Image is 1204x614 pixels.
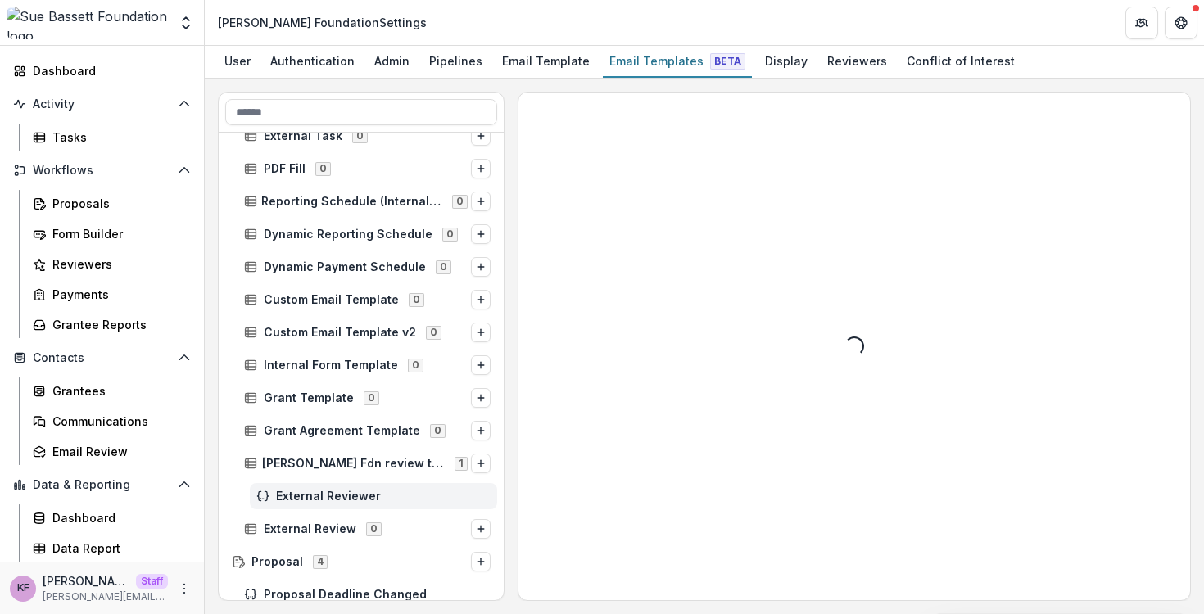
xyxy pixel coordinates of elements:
div: Dynamic Reporting Schedule0Options [238,221,497,247]
span: 0 [442,228,458,241]
div: Conflict of Interest [900,49,1021,73]
span: Dynamic Reporting Schedule [264,228,432,242]
button: Open entity switcher [174,7,197,39]
div: Payments [52,286,184,303]
span: External Reviewer [276,490,491,503]
div: Email Template [496,49,596,73]
a: Dashboard [26,504,197,531]
div: Reporting Schedule (Internal / External)0Options [238,188,497,214]
span: Workflows [33,164,171,178]
nav: breadcrumb [211,11,433,34]
div: External Task0Options [238,123,497,149]
button: More [174,579,194,598]
div: Custom Email Template v20Options [238,319,497,345]
a: Email Review [26,438,197,465]
a: Reviewers [26,251,197,278]
a: Form Builder [26,220,197,247]
span: 0 [315,162,331,175]
button: Open Activity [7,91,197,117]
a: Reviewers [821,46,894,78]
button: Options [471,454,491,473]
button: Options [471,519,491,539]
span: Dynamic Payment Schedule [264,260,426,274]
div: PDF Fill0Options [238,156,497,182]
span: 0 [409,293,424,306]
p: Staff [136,574,168,589]
span: 0 [366,522,382,535]
div: [PERSON_NAME] Fdn review template1Options [238,450,497,476]
span: 0 [408,359,423,372]
div: Grantee Reports [52,316,184,333]
div: Pipelines [423,49,489,73]
button: Options [471,388,491,408]
div: Email Templates [603,49,752,73]
div: Form Builder [52,225,184,242]
div: User [218,49,257,73]
div: Email Review [52,443,184,460]
div: Admin [368,49,416,73]
span: Contacts [33,351,171,365]
span: Custom Email Template [264,293,399,307]
span: 4 [313,555,328,568]
a: Communications [26,408,197,435]
div: Dashboard [52,509,184,526]
span: 0 [352,129,368,142]
div: Proposal4Options [225,549,497,575]
a: Dashboard [7,57,197,84]
span: Proposal Deadline Changed [264,588,491,602]
span: 0 [436,260,451,273]
button: Open Workflows [7,157,197,183]
a: Authentication [264,46,361,78]
button: Options [471,552,491,571]
div: Tasks [52,129,184,146]
a: Grantee Reports [26,311,197,338]
button: Options [471,126,491,146]
div: Authentication [264,49,361,73]
span: PDF Fill [264,162,306,176]
div: Grant Agreement Template0Options [238,418,497,444]
div: Reviewers [821,49,894,73]
span: External Review [264,522,356,536]
div: Communications [52,413,184,430]
span: Custom Email Template v2 [264,326,416,340]
button: Options [471,323,491,342]
div: Dynamic Payment Schedule0Options [238,254,497,280]
span: Activity [33,97,171,111]
span: Beta [710,53,745,70]
button: Options [471,421,491,440]
span: Internal Form Template [264,359,398,372]
button: Options [471,159,491,178]
button: Open Contacts [7,345,197,371]
div: External Reviewer [250,483,497,509]
div: Custom Email Template0Options [238,287,497,313]
span: 1 [455,457,468,470]
span: 0 [426,326,441,339]
a: Pipelines [423,46,489,78]
div: Proposals [52,195,184,212]
span: 0 [452,195,468,208]
div: External Review0Options [238,516,497,542]
span: 0 [430,424,446,437]
a: Data Report [26,535,197,562]
a: Conflict of Interest [900,46,1021,78]
div: Kyle Ford [17,583,29,594]
a: Tasks [26,124,197,151]
span: External Task [264,129,342,143]
a: Email Templates Beta [603,46,752,78]
span: [PERSON_NAME] Fdn review template [262,457,445,471]
div: Dashboard [33,62,184,79]
div: Grant Template0Options [238,385,497,411]
button: Options [471,355,491,375]
div: Display [758,49,814,73]
button: Options [471,192,491,211]
a: Display [758,46,814,78]
span: Proposal [251,555,303,569]
span: Grant Agreement Template [264,424,420,438]
button: Options [471,290,491,309]
img: Sue Bassett Foundation logo [7,7,168,39]
p: [PERSON_NAME] [43,572,129,589]
button: Options [471,224,491,244]
a: Grantees [26,377,197,404]
span: Reporting Schedule (Internal / External) [261,195,442,209]
a: Admin [368,46,416,78]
